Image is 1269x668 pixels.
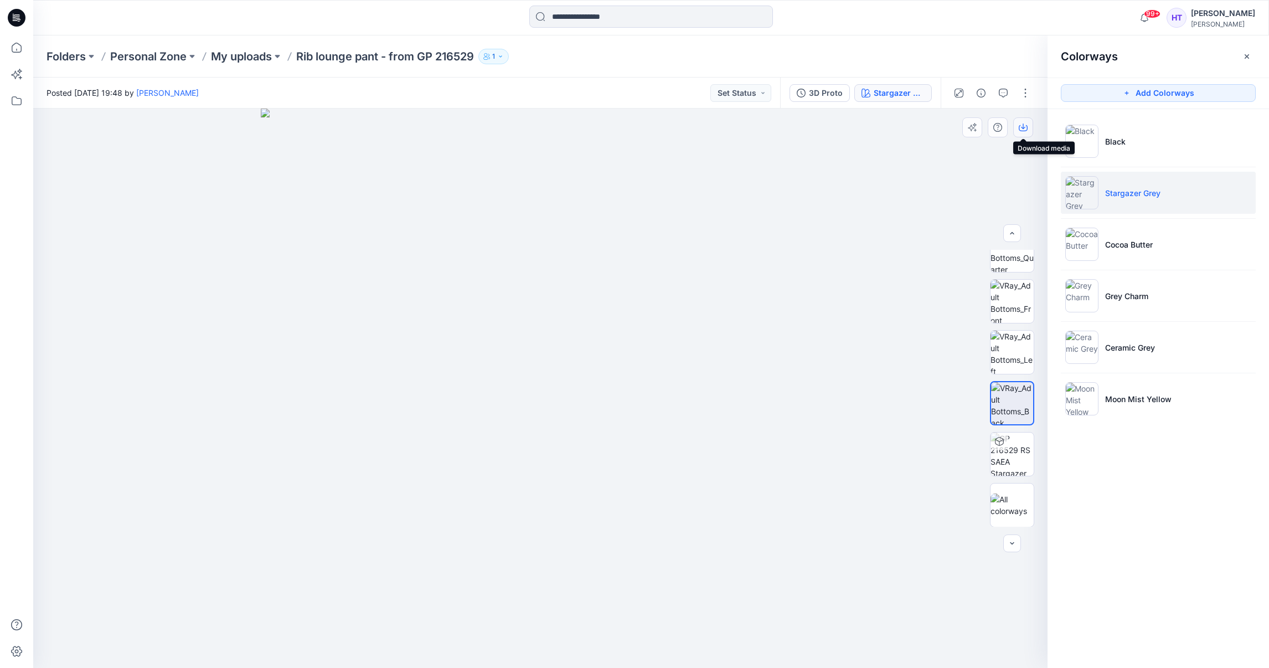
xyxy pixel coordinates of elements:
[478,49,509,64] button: 1
[972,84,990,102] button: Details
[854,84,932,102] button: Stargazer Grey
[1105,187,1160,199] p: Stargazer Grey
[1191,20,1255,28] div: [PERSON_NAME]
[790,84,850,102] button: 3D Proto
[296,49,474,64] p: Rib lounge pant - from GP 216529
[1065,331,1098,364] img: Ceramic Grey
[991,494,1034,517] img: All colorways
[492,50,495,63] p: 1
[1065,279,1098,312] img: Grey Charm
[261,109,820,668] img: eyJhbGciOiJIUzI1NiIsImtpZCI6IjAiLCJzbHQiOiJzZXMiLCJ0eXAiOiJKV1QifQ.eyJkYXRhIjp7InR5cGUiOiJzdG9yYW...
[1105,136,1126,147] p: Black
[211,49,272,64] a: My uploads
[991,331,1034,374] img: VRay_Adult Bottoms_Left
[1105,393,1172,405] p: Moon Mist Yellow
[1065,228,1098,261] img: Cocoa Butter
[1061,50,1118,63] h2: Colorways
[47,87,199,99] span: Posted [DATE] 19:48 by
[1144,9,1160,18] span: 99+
[1105,239,1153,250] p: Cocoa Butter
[809,87,843,99] div: 3D Proto
[110,49,187,64] a: Personal Zone
[874,87,925,99] div: Stargazer Grey
[1105,290,1148,302] p: Grey Charm
[1167,8,1187,28] div: HT
[991,433,1034,476] img: GP 216529 RS SAEA Stargazer Grey
[1105,342,1155,353] p: Ceramic Grey
[1065,125,1098,158] img: Black
[47,49,86,64] a: Folders
[1065,382,1098,415] img: Moon Mist Yellow
[991,229,1034,272] img: VRay_Adult Bottoms_Quarter
[1065,176,1098,209] img: Stargazer Grey
[1191,7,1255,20] div: [PERSON_NAME]
[136,88,199,97] a: [PERSON_NAME]
[991,382,1033,424] img: VRay_Adult Bottoms_Back
[1061,84,1256,102] button: Add Colorways
[991,280,1034,323] img: VRay_Adult Bottoms_Front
